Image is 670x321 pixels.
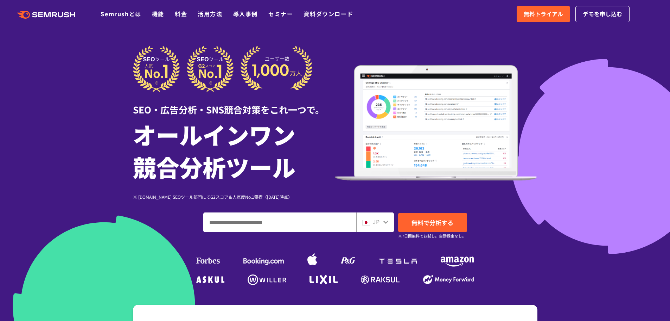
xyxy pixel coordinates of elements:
a: 無料トライアル [517,6,570,22]
a: 活用方法 [198,10,222,18]
a: 機能 [152,10,164,18]
a: デモを申し込む [575,6,630,22]
small: ※7日間無料でお試し。自動課金なし。 [398,233,466,239]
div: ※ [DOMAIN_NAME] SEOツール部門にてG2スコア＆人気度No.1獲得（[DATE]時点） [133,193,335,200]
a: 資料ダウンロード [304,10,353,18]
input: ドメイン、キーワードまたはURLを入力してください [204,213,356,232]
a: セミナー [268,10,293,18]
a: 導入事例 [233,10,258,18]
a: 料金 [175,10,187,18]
span: 無料トライアル [524,10,563,19]
a: 無料で分析する [398,213,467,232]
span: JP [373,217,379,226]
h1: オールインワン 競合分析ツール [133,118,335,183]
span: デモを申し込む [583,10,622,19]
span: 無料で分析する [411,218,453,227]
div: SEO・広告分析・SNS競合対策をこれ一つで。 [133,92,335,116]
a: Semrushとは [101,10,141,18]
